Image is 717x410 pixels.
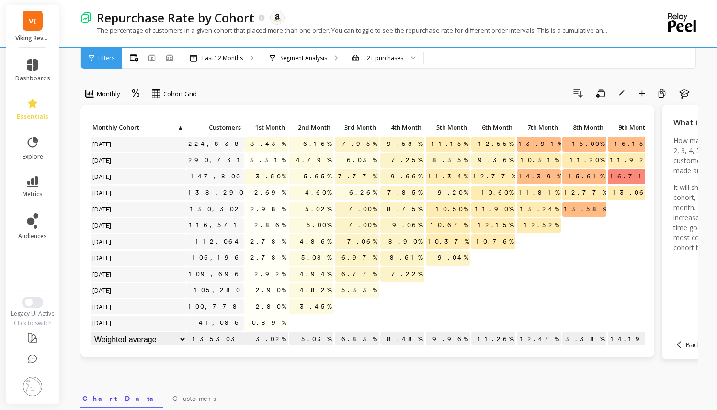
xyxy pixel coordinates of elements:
[294,153,333,167] span: 4.79%
[476,218,515,233] span: 12.15%
[197,316,244,330] a: 41,086
[302,169,333,184] span: 5.65%
[97,89,120,99] span: Monthly
[473,202,515,216] span: 11.90%
[517,137,564,151] span: 13.91%
[380,121,425,135] div: Toggle SortBy
[345,153,379,167] span: 6.03%
[473,123,512,131] span: 6th Month
[389,267,424,281] span: 7.22%
[15,34,50,42] p: Viking Revolution (Essor)
[517,186,561,200] span: 11.81%
[91,137,114,151] span: [DATE]
[244,332,288,346] p: 3.02%
[92,123,176,131] span: Monthly Cohort
[187,267,244,281] a: 109,696
[301,137,333,151] span: 6.16%
[249,202,288,216] span: 2.98%
[17,113,48,121] span: essentials
[386,186,424,200] span: 7.85%
[91,218,114,233] span: [DATE]
[6,310,60,318] div: Legacy UI Active
[254,299,288,314] span: 2.80%
[248,153,288,167] span: 3.31%
[172,394,216,403] span: Customers
[254,169,288,184] span: 3.50%
[685,340,701,349] span: Back
[202,55,243,62] p: Last 12 Months
[562,202,609,216] span: 13.58%
[340,267,379,281] span: 6.77%
[474,234,515,249] span: 10.76%
[298,267,333,281] span: 4.94%
[426,169,470,184] span: 11.34%
[431,153,470,167] span: 8.35%
[517,169,563,184] span: 14.39%
[471,121,515,134] p: 6th Month
[367,54,403,63] div: 2+ purchases
[426,332,470,346] p: 9.96%
[388,251,424,265] span: 8.61%
[187,218,244,233] a: 116,571
[335,332,379,346] p: 6.83%
[430,137,470,151] span: 11.15%
[426,121,470,134] p: 5th Month
[289,121,334,135] div: Toggle SortBy
[567,169,606,184] span: 15.61%
[568,153,606,167] span: 11.20%
[390,218,424,233] span: 9.06%
[90,121,136,135] div: Toggle SortBy
[252,267,288,281] span: 2.92%
[23,153,43,161] span: explore
[252,186,288,200] span: 2.69%
[188,202,244,216] a: 130,302
[91,283,114,298] span: [DATE]
[335,121,379,134] p: 3rd Month
[91,186,114,200] span: [DATE]
[562,186,609,200] span: 12.77%
[91,153,114,167] span: [DATE]
[522,218,561,233] span: 12.52%
[186,121,244,134] p: Customers
[428,123,467,131] span: 5th Month
[380,332,424,346] p: 8.48%
[6,320,60,327] div: Click to switch
[289,332,333,346] p: 5.03%
[562,332,606,346] p: 13.38%
[347,218,379,233] span: 7.00%
[80,386,698,408] nav: Tabs
[345,234,379,249] span: 7.06%
[246,123,285,131] span: 1st Month
[289,121,333,134] p: 2nd Month
[22,297,43,308] button: Switch to New UI
[613,137,652,151] span: 16.15%
[436,186,470,200] span: 9.20%
[380,121,424,134] p: 4th Month
[91,251,114,265] span: [DATE]
[186,153,247,167] a: 290,731
[385,202,424,216] span: 8.75%
[425,121,471,135] div: Toggle SortBy
[298,299,333,314] span: 3.45%
[91,267,114,281] span: [DATE]
[80,12,92,23] img: header icon
[516,121,562,135] div: Toggle SortBy
[608,332,652,346] p: 14.19%
[570,137,606,151] span: 15.00%
[389,169,424,184] span: 9.66%
[471,332,515,346] p: 11.26%
[385,137,424,151] span: 9.58%
[298,283,333,298] span: 4.82%
[91,121,186,134] p: Monthly Cohort
[610,123,649,131] span: 9th Month
[517,332,561,346] p: 12.47%
[387,234,424,249] span: 8.90%
[517,121,561,134] p: 7th Month
[189,169,244,184] a: 147,800
[347,186,379,200] span: 6.26%
[91,234,114,249] span: [DATE]
[299,251,333,265] span: 5.08%
[562,121,606,134] p: 8th Month
[305,218,333,233] span: 5.00%
[15,75,50,82] span: dashboards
